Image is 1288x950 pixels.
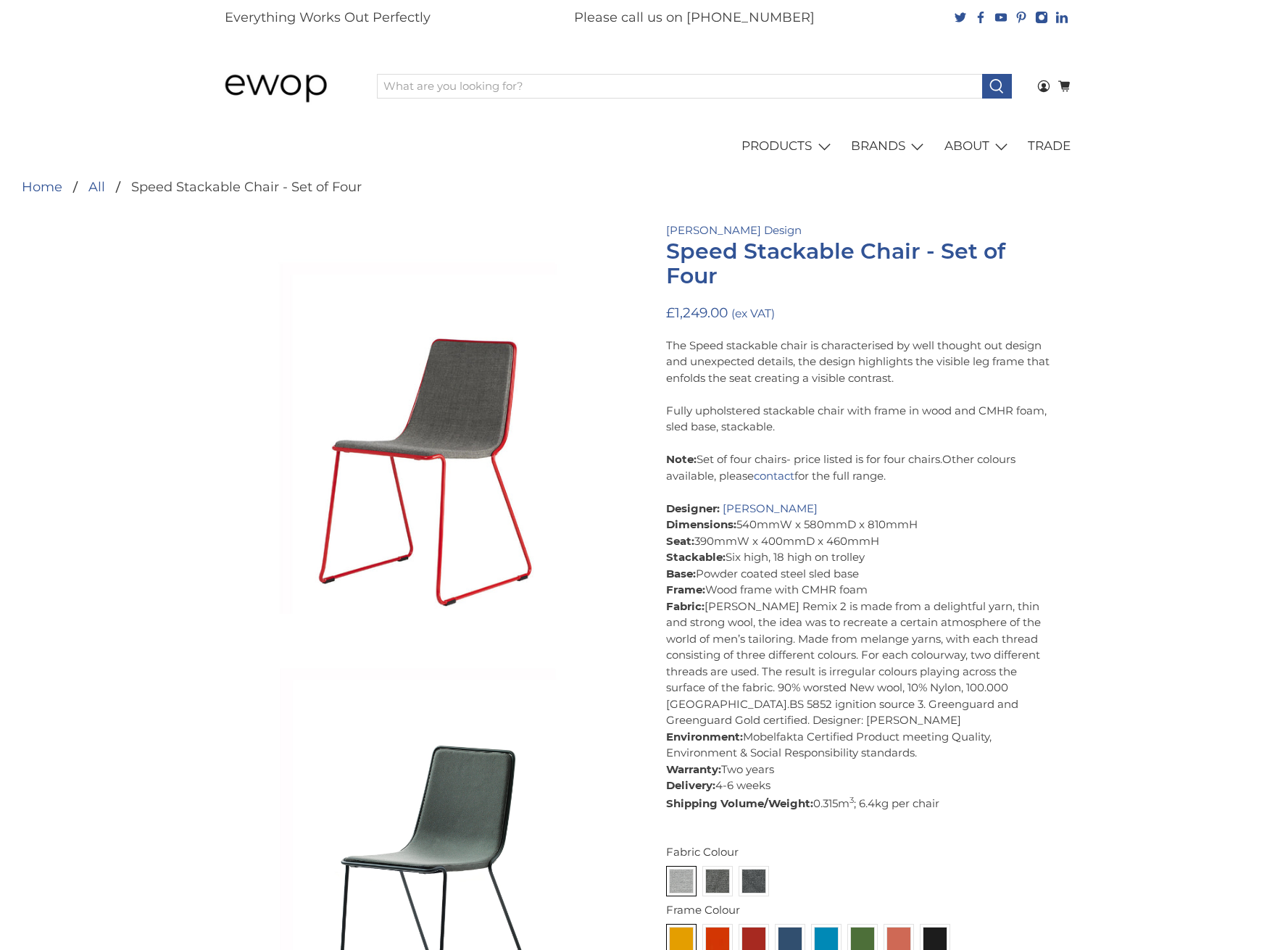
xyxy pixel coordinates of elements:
a: [PERSON_NAME] Design [666,223,802,237]
a: contact [754,469,794,483]
a: BRANDS [843,126,936,167]
a: ABOUT [936,126,1020,167]
a: All [88,180,105,193]
span: Mobelfakta Certified Product meeting Quality, Environment & Social Responsibility standards. [666,730,992,760]
a: PRODUCTS [734,126,843,167]
strong: Seat: [666,534,694,548]
strong: Dimensions: [666,517,736,531]
strong: Frame: [666,583,705,596]
a: TRADE [1020,126,1079,167]
h1: Speed Stackable Chair - Set of Four [666,239,1058,288]
nav: main navigation [209,126,1079,167]
div: Fabric Colour [666,844,1058,861]
span: BS 5852 ignition source 3 [789,697,923,711]
strong: Fabric: [666,599,705,613]
p: Please call us on [PHONE_NUMBER] [574,8,815,28]
p: Everything Works Out Perfectly [225,8,431,28]
sup: 3 [849,795,854,805]
small: (ex VAT) [731,307,775,320]
span: for the full range. [794,469,886,483]
strong: Environment: [666,730,743,743]
strong: Stackable: [666,550,726,564]
a: [PERSON_NAME] [723,501,818,515]
strong: Warranty: [666,762,721,776]
a: Johanson Design Office Speed Stackable Chair Set of Four [231,222,623,614]
input: What are you looking for? [377,74,983,99]
span: £1,249.00 [666,304,728,321]
div: Frame Colour [666,902,1058,919]
strong: Shipping Volume/Weight: [666,796,813,810]
strong: Designer: [666,501,720,515]
a: Home [22,180,62,193]
strong: Base: [666,567,696,580]
li: Speed Stackable Chair - Set of Four [105,180,362,193]
nav: breadcrumbs [22,180,362,193]
strong: Note: [666,452,697,466]
span: Other colours available, please [666,452,1015,483]
div: The Speed stackable chair is characterised by well thought out design and unexpected details, the... [666,338,1058,812]
strong: Delivery: [666,778,715,792]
